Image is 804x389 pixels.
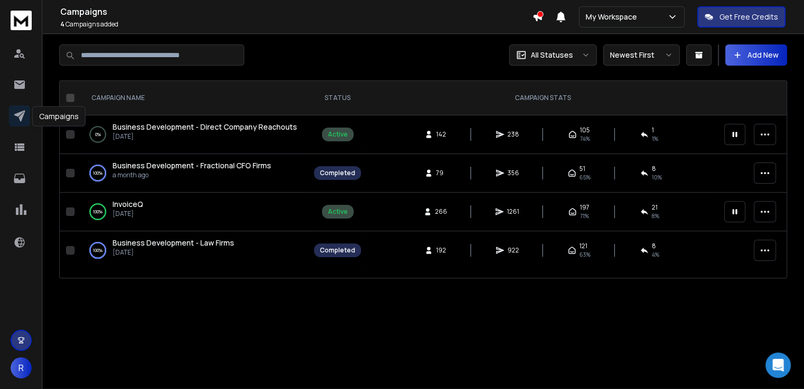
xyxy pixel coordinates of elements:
[435,207,447,216] span: 266
[579,242,587,250] span: 121
[579,165,585,173] span: 51
[113,238,234,248] a: Business Development - Law Firms
[113,122,297,132] a: Business Development - Direct Company Reachouts
[367,81,718,115] th: CAMPAIGN STATS
[652,126,654,134] span: 1
[507,169,519,177] span: 356
[79,81,308,115] th: CAMPAIGN NAME
[95,129,101,140] p: 0 %
[603,44,680,66] button: Newest First
[652,134,658,143] span: 1 %
[328,207,348,216] div: Active
[113,160,271,170] span: Business Development - Fractional CFO Firms
[113,160,271,171] a: Business Development - Fractional CFO Firms
[765,352,791,378] div: Open Intercom Messenger
[113,171,271,179] p: a month ago
[586,12,641,22] p: My Workspace
[11,357,32,378] button: R
[113,210,143,218] p: [DATE]
[32,106,86,126] div: Campaigns
[652,242,656,250] span: 8
[60,5,532,18] h1: Campaigns
[652,212,659,220] span: 8 %
[11,11,32,30] img: logo
[113,199,143,210] a: InvoiceQ
[113,238,234,248] span: Business Development - Law Firms
[507,207,519,216] span: 1261
[580,126,590,134] span: 105
[93,245,103,256] p: 100 %
[79,115,308,154] td: 0%Business Development - Direct Company Reachouts[DATE]
[580,212,589,220] span: 71 %
[436,130,447,139] span: 142
[436,246,447,255] span: 192
[328,130,348,139] div: Active
[507,130,519,139] span: 238
[507,246,519,255] span: 922
[652,250,659,259] span: 4 %
[652,173,662,182] span: 10 %
[79,231,308,270] td: 100%Business Development - Law Firms[DATE]
[531,50,573,60] p: All Statuses
[93,168,103,178] p: 100 %
[93,206,103,217] p: 100 %
[580,134,590,143] span: 74 %
[652,203,658,212] span: 21
[79,193,308,231] td: 100%InvoiceQ[DATE]
[580,203,589,212] span: 197
[579,173,590,182] span: 65 %
[652,165,656,173] span: 8
[320,169,355,177] div: Completed
[308,81,367,115] th: STATUS
[320,246,355,255] div: Completed
[113,132,297,141] p: [DATE]
[725,44,787,66] button: Add New
[113,248,234,257] p: [DATE]
[60,20,64,29] span: 4
[436,169,447,177] span: 79
[697,6,785,28] button: Get Free Credits
[79,154,308,193] td: 100%Business Development - Fractional CFO Firmsa month ago
[60,20,532,29] p: Campaigns added
[579,250,590,259] span: 63 %
[719,12,778,22] p: Get Free Credits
